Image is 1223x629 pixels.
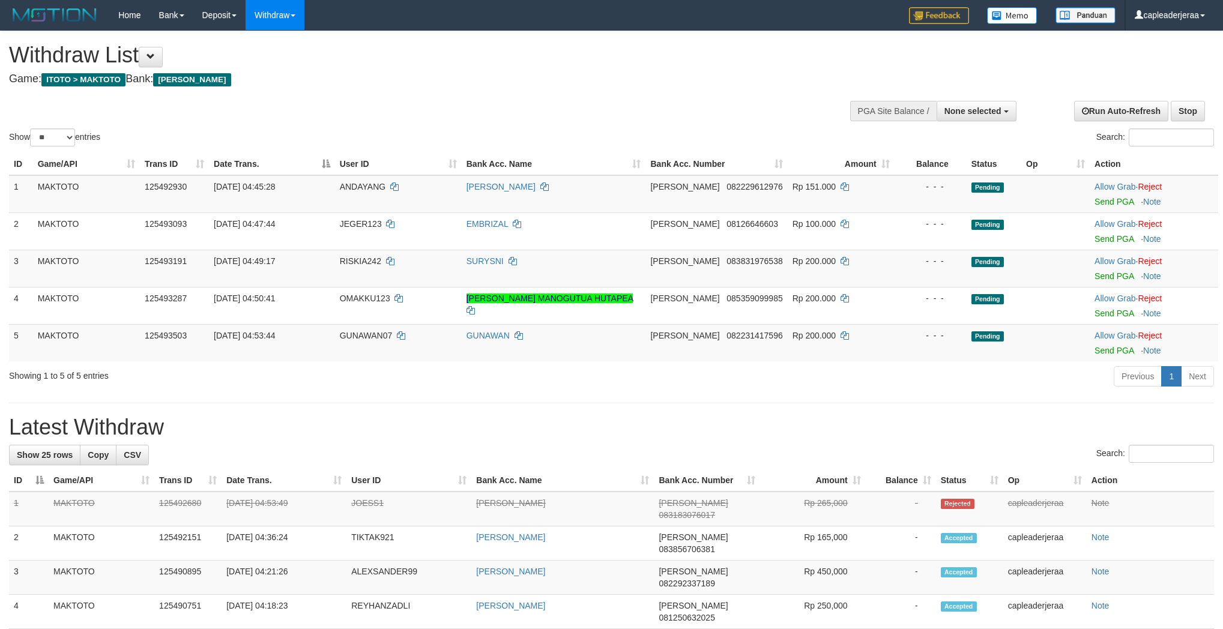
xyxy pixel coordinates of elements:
[1003,469,1087,492] th: Op: activate to sort column ascending
[1090,287,1218,324] td: ·
[1138,182,1162,191] a: Reject
[659,498,728,508] span: [PERSON_NAME]
[971,331,1004,342] span: Pending
[145,331,187,340] span: 125493503
[154,595,222,629] td: 125490751
[49,561,154,595] td: MAKTOTO
[793,331,836,340] span: Rp 200.000
[9,287,33,324] td: 4
[9,469,49,492] th: ID: activate to sort column descending
[346,492,471,526] td: JOESS1
[145,219,187,229] span: 125493093
[214,219,275,229] span: [DATE] 04:47:44
[659,601,728,610] span: [PERSON_NAME]
[941,567,977,577] span: Accepted
[154,561,222,595] td: 125490895
[1074,101,1168,121] a: Run Auto-Refresh
[222,526,346,561] td: [DATE] 04:36:24
[659,579,714,588] span: Copy 082292337189 to clipboard
[471,469,654,492] th: Bank Acc. Name: activate to sort column ascending
[116,445,149,465] a: CSV
[1143,234,1161,244] a: Note
[346,469,471,492] th: User ID: activate to sort column ascending
[9,175,33,213] td: 1
[788,153,895,175] th: Amount: activate to sort column ascending
[1003,492,1087,526] td: capleaderjeraa
[1092,567,1110,576] a: Note
[154,526,222,561] td: 125492151
[340,182,386,191] span: ANDAYANG
[650,293,719,303] span: [PERSON_NAME]
[650,331,719,340] span: [PERSON_NAME]
[760,492,866,526] td: Rp 265,000
[9,526,49,561] td: 2
[335,153,462,175] th: User ID: activate to sort column ascending
[1096,128,1214,146] label: Search:
[30,128,75,146] select: Showentries
[214,182,275,191] span: [DATE] 04:45:28
[49,526,154,561] td: MAKTOTO
[1095,182,1138,191] span: ·
[1021,153,1090,175] th: Op: activate to sort column ascending
[49,492,154,526] td: MAKTOTO
[1003,526,1087,561] td: capleaderjeraa
[1138,219,1162,229] a: Reject
[1090,153,1218,175] th: Action
[1095,219,1135,229] a: Allow Grab
[9,365,501,382] div: Showing 1 to 5 of 5 entries
[650,219,719,229] span: [PERSON_NAME]
[145,182,187,191] span: 125492930
[9,212,33,250] td: 2
[476,567,545,576] a: [PERSON_NAME]
[9,6,100,24] img: MOTION_logo.png
[971,294,1004,304] span: Pending
[726,256,782,266] span: Copy 083831976538 to clipboard
[1096,445,1214,463] label: Search:
[154,469,222,492] th: Trans ID: activate to sort column ascending
[1095,331,1135,340] a: Allow Grab
[726,293,782,303] span: Copy 085359099985 to clipboard
[659,567,728,576] span: [PERSON_NAME]
[340,293,390,303] span: OMAKKU123
[866,492,936,526] td: -
[140,153,209,175] th: Trans ID: activate to sort column ascending
[866,526,936,561] td: -
[793,182,836,191] span: Rp 151.000
[9,153,33,175] th: ID
[941,601,977,612] span: Accepted
[476,601,545,610] a: [PERSON_NAME]
[659,544,714,554] span: Copy 083856706381 to clipboard
[209,153,335,175] th: Date Trans.: activate to sort column descending
[33,324,140,361] td: MAKTOTO
[9,43,803,67] h1: Withdraw List
[153,73,231,86] span: [PERSON_NAME]
[1143,308,1161,318] a: Note
[1090,175,1218,213] td: ·
[214,293,275,303] span: [DATE] 04:50:41
[1129,128,1214,146] input: Search:
[1138,293,1162,303] a: Reject
[1114,366,1162,387] a: Previous
[726,219,778,229] span: Copy 08126646603 to clipboard
[467,256,504,266] a: SURYSNI
[467,293,633,303] a: [PERSON_NAME] MANOGUTUA HUTAPEA
[1092,498,1110,508] a: Note
[850,101,937,121] div: PGA Site Balance /
[80,445,116,465] a: Copy
[866,561,936,595] td: -
[726,331,782,340] span: Copy 082231417596 to clipboard
[462,153,646,175] th: Bank Acc. Name: activate to sort column ascending
[340,219,382,229] span: JEGER123
[941,533,977,543] span: Accepted
[899,255,962,267] div: - - -
[899,330,962,342] div: - - -
[1129,445,1214,463] input: Search:
[971,182,1004,193] span: Pending
[650,182,719,191] span: [PERSON_NAME]
[899,218,962,230] div: - - -
[1143,271,1161,281] a: Note
[476,532,545,542] a: [PERSON_NAME]
[1095,219,1138,229] span: ·
[1095,197,1134,206] a: Send PGA
[340,256,381,266] span: RISKIA242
